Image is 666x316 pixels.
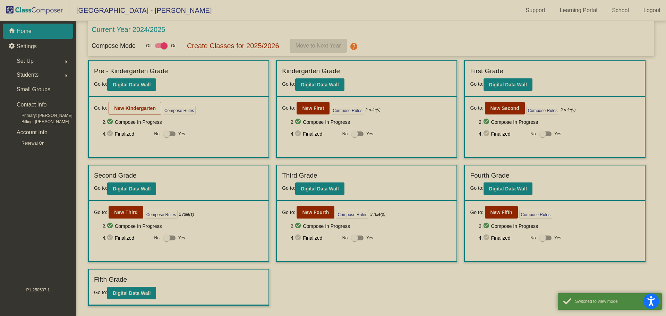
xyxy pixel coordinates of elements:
[114,105,156,111] b: New Kindergarten
[17,56,34,66] span: Set Up
[520,5,551,16] a: Support
[370,211,385,217] i: 3 rule(s)
[94,290,107,295] span: Go to:
[470,171,509,181] label: Fourth Grade
[530,235,536,241] span: No
[484,182,532,195] button: Digital Data Wall
[342,131,348,137] span: No
[69,5,212,16] span: [GEOGRAPHIC_DATA] - [PERSON_NAME]
[479,130,527,138] span: 4. Finalized
[102,118,263,126] span: 2. Compose In Progress
[92,41,136,51] p: Compose Mode
[489,82,527,87] b: Digital Data Wall
[8,27,17,35] mat-icon: home
[519,210,552,219] button: Compose Rules
[485,102,525,114] button: New Second
[479,118,640,126] span: 2. Compose In Progress
[17,27,32,35] p: Home
[350,42,358,51] mat-icon: help
[145,210,178,219] button: Compose Rules
[291,234,339,242] span: 4. Finalized
[490,210,512,215] b: New Fifth
[301,82,339,87] b: Digital Data Wall
[106,234,115,242] mat-icon: check_circle
[187,41,279,51] p: Create Classes for 2025/2026
[17,70,39,80] span: Students
[179,211,194,217] i: 2 rule(s)
[17,100,46,110] p: Contact Info
[294,130,303,138] mat-icon: check_circle
[483,118,491,126] mat-icon: check_circle
[154,235,160,241] span: No
[331,106,364,114] button: Compose Rules
[489,186,527,191] b: Digital Data Wall
[366,234,373,242] span: Yes
[146,43,152,49] span: Off
[178,234,185,242] span: Yes
[479,234,527,242] span: 4. Finalized
[294,222,303,230] mat-icon: check_circle
[302,210,329,215] b: New Fourth
[94,185,107,191] span: Go to:
[17,85,50,94] p: Small Groups
[10,112,72,119] span: Primary: [PERSON_NAME]
[575,298,657,305] div: Switched to view mode
[296,43,341,49] span: Move to Next Year
[8,42,17,51] mat-icon: settings
[479,222,640,230] span: 2. Compose In Progress
[106,222,115,230] mat-icon: check_circle
[485,206,518,219] button: New Fifth
[94,209,107,216] span: Go to:
[10,119,69,125] span: Billing: [PERSON_NAME]
[94,171,137,181] label: Second Grade
[113,186,151,191] b: Digital Data Wall
[561,107,576,113] i: 2 rule(s)
[282,81,295,87] span: Go to:
[291,130,339,138] span: 4. Finalized
[17,128,48,137] p: Account Info
[94,81,107,87] span: Go to:
[606,5,634,16] a: School
[178,130,185,138] span: Yes
[282,104,295,112] span: Go to:
[484,78,532,91] button: Digital Data Wall
[171,43,177,49] span: On
[291,222,452,230] span: 2. Compose In Progress
[107,287,156,299] button: Digital Data Wall
[94,275,127,285] label: Fifth Grade
[17,42,37,51] p: Settings
[163,106,196,114] button: Compose Rules
[297,206,334,219] button: New Fourth
[102,234,151,242] span: 4. Finalized
[554,130,561,138] span: Yes
[470,66,503,76] label: First Grade
[94,104,107,112] span: Go to:
[291,118,452,126] span: 2. Compose In Progress
[483,222,491,230] mat-icon: check_circle
[109,102,161,114] button: New Kindergarten
[154,131,160,137] span: No
[336,210,369,219] button: Compose Rules
[282,171,317,181] label: Third Grade
[554,234,561,242] span: Yes
[554,5,603,16] a: Learning Portal
[295,182,344,195] button: Digital Data Wall
[62,71,70,80] mat-icon: arrow_right
[526,106,559,114] button: Compose Rules
[470,185,483,191] span: Go to:
[102,222,263,230] span: 2. Compose In Progress
[297,102,330,114] button: New First
[365,107,381,113] i: 2 rule(s)
[490,105,519,111] b: New Second
[483,130,491,138] mat-icon: check_circle
[302,105,324,111] b: New First
[294,118,303,126] mat-icon: check_circle
[470,209,483,216] span: Go to:
[106,118,115,126] mat-icon: check_circle
[470,81,483,87] span: Go to:
[62,58,70,66] mat-icon: arrow_right
[483,234,491,242] mat-icon: check_circle
[294,234,303,242] mat-icon: check_circle
[109,206,143,219] button: New Third
[113,290,151,296] b: Digital Data Wall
